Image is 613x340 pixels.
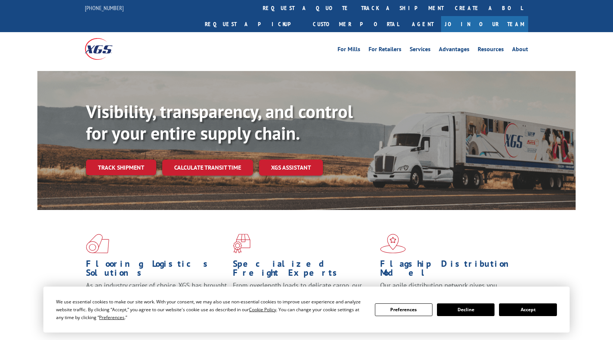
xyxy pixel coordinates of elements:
a: [PHONE_NUMBER] [85,4,124,12]
a: Join Our Team [441,16,528,32]
div: Cookie Consent Prompt [43,287,570,333]
span: Preferences [99,314,124,321]
a: Customer Portal [307,16,404,32]
a: About [512,46,528,55]
a: Advantages [439,46,469,55]
p: From overlength loads to delicate cargo, our experienced staff knows the best way to move your fr... [233,281,374,314]
a: Agent [404,16,441,32]
a: Track shipment [86,160,156,175]
span: Our agile distribution network gives you nationwide inventory management on demand. [380,281,518,299]
div: We use essential cookies to make our site work. With your consent, we may also use non-essential ... [56,298,366,321]
b: Visibility, transparency, and control for your entire supply chain. [86,100,353,145]
img: xgs-icon-total-supply-chain-intelligence-red [86,234,109,253]
img: xgs-icon-flagship-distribution-model-red [380,234,406,253]
a: Services [410,46,431,55]
a: Resources [478,46,504,55]
h1: Flagship Distribution Model [380,259,521,281]
h1: Specialized Freight Experts [233,259,374,281]
a: For Retailers [369,46,401,55]
a: XGS ASSISTANT [259,160,323,176]
a: For Mills [338,46,360,55]
img: xgs-icon-focused-on-flooring-red [233,234,250,253]
button: Accept [499,303,557,316]
button: Decline [437,303,495,316]
a: Request a pickup [199,16,307,32]
button: Preferences [375,303,432,316]
span: As an industry carrier of choice, XGS has brought innovation and dedication to flooring logistics... [86,281,227,307]
a: Calculate transit time [162,160,253,176]
h1: Flooring Logistics Solutions [86,259,227,281]
span: Cookie Policy [249,306,276,313]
